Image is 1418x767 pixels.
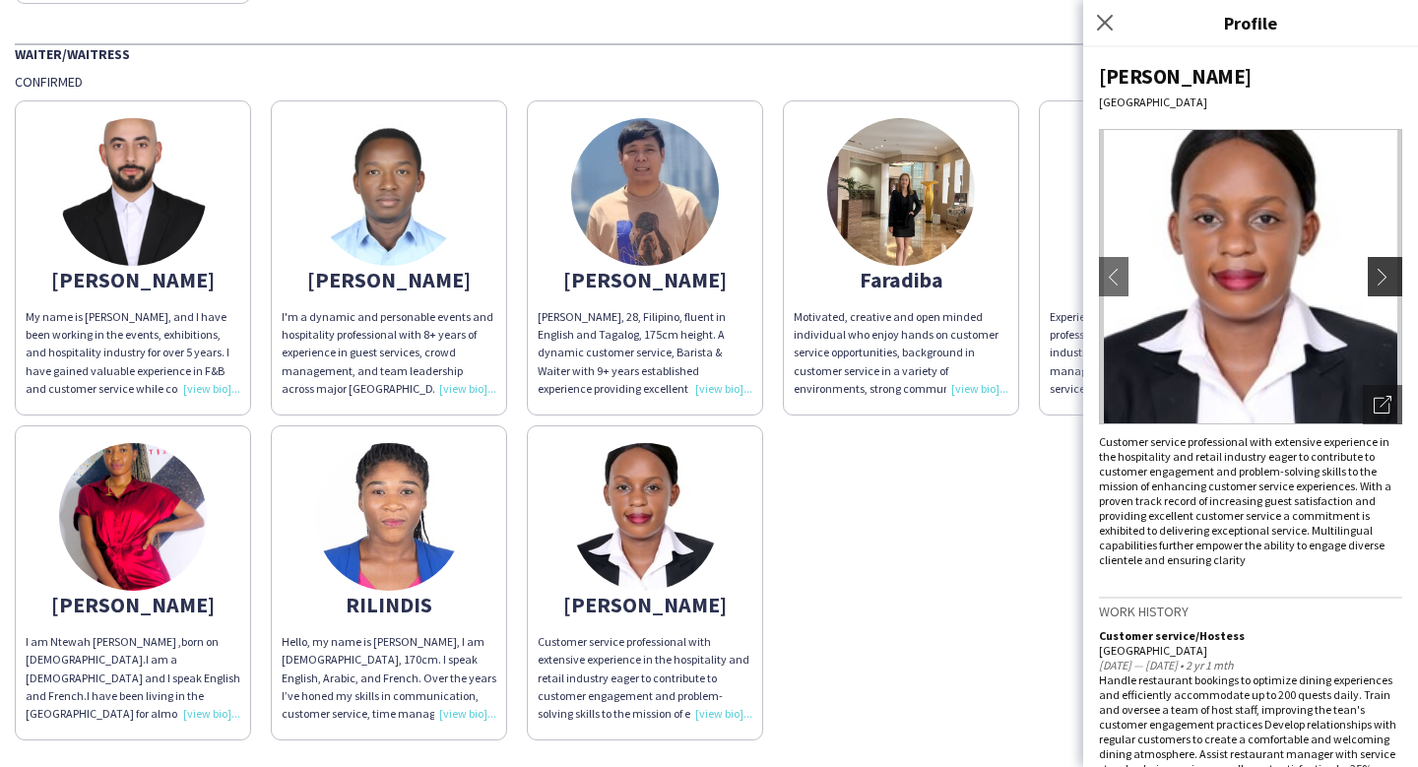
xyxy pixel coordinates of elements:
[1083,10,1418,35] h3: Profile
[26,633,240,723] div: I am Ntewah [PERSON_NAME] ,born on [DEMOGRAPHIC_DATA].I am a [DEMOGRAPHIC_DATA] and I speak Engli...
[282,596,496,613] div: RILINDIS
[1050,308,1264,398] div: Experienced and passionate hospitality professional with over 14 years in the industry. Skilled i...
[571,443,719,591] img: thumb-678681424bf03.jpg
[1050,271,1264,288] div: Maricar
[15,43,1403,63] div: Waiter/Waitress
[1099,603,1402,620] h3: Work history
[827,118,975,266] img: thumb-2535f20e-679b-4637-a4e8-2b053144c65c.jpg
[26,308,240,398] div: My name is [PERSON_NAME], and I have been working in the events, exhibitions, and hospitality ind...
[315,118,463,266] img: thumb-686ff84d43ad4.jpg
[1099,95,1402,109] div: [GEOGRAPHIC_DATA]
[15,73,1403,91] div: Confirmed
[1099,628,1402,643] div: Customer service/Hostess
[59,118,207,266] img: thumb-68c182638f8af.jpeg
[59,443,207,591] img: thumb-1f119621-a4d3-4a0c-9c0f-0709c774cebe.jpg
[794,308,1008,398] div: Motivated, creative and open minded individual who enjoy hands on customer service opportunities,...
[1099,643,1402,658] div: [GEOGRAPHIC_DATA]
[26,596,240,613] div: [PERSON_NAME]
[538,596,752,613] div: [PERSON_NAME]
[1363,385,1402,424] div: Open photos pop-in
[1099,434,1402,567] div: Customer service professional with extensive experience in the hospitality and retail industry ea...
[794,271,1008,288] div: Faradiba
[1099,63,1402,90] div: [PERSON_NAME]
[538,633,752,723] div: Customer service professional with extensive experience in the hospitality and retail industry ea...
[1099,658,1402,672] div: [DATE] — [DATE] • 2 yr 1 mth
[282,633,496,723] div: Hello, my name is [PERSON_NAME], I am [DEMOGRAPHIC_DATA], 170cm. I speak English, Arabic, and Fre...
[26,271,240,288] div: [PERSON_NAME]
[315,443,463,591] img: thumb-6282924371f23.jpg
[538,271,752,288] div: [PERSON_NAME]
[1099,129,1402,424] img: Crew avatar or photo
[538,308,752,398] div: [PERSON_NAME], 28, Filipino, fluent in English and Tagalog, 175cm height. A dynamic customer serv...
[282,308,496,398] div: I'm a dynamic and personable events and hospitality professional with 8+ years of experience in g...
[282,271,496,288] div: [PERSON_NAME]
[571,118,719,266] img: thumb-6630b20ae789a.jpg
